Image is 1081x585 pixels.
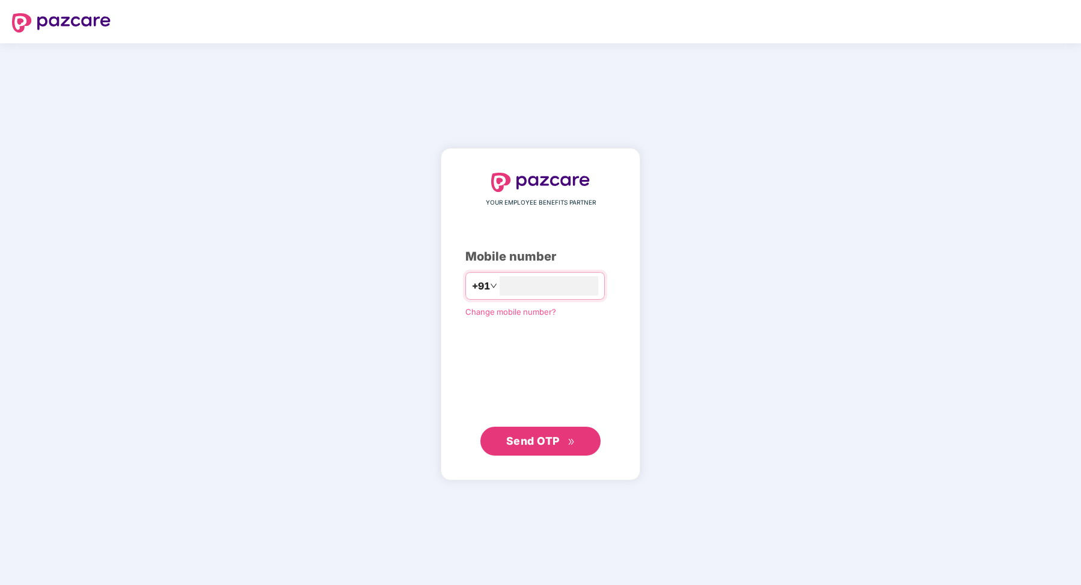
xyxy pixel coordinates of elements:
[472,279,490,294] span: +91
[568,438,575,446] span: double-right
[465,307,556,317] a: Change mobile number?
[12,13,111,32] img: logo
[491,173,590,192] img: logo
[506,435,560,447] span: Send OTP
[465,247,616,266] div: Mobile number
[490,282,497,289] span: down
[480,427,601,456] button: Send OTPdouble-right
[486,198,596,208] span: YOUR EMPLOYEE BENEFITS PARTNER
